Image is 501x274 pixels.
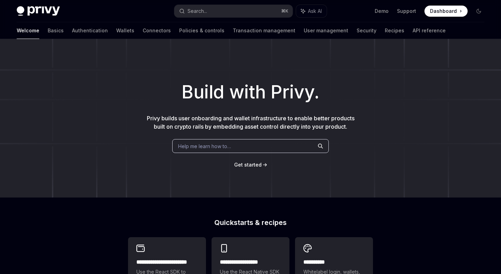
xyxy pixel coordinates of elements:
a: Connectors [143,22,171,39]
a: Get started [234,161,262,168]
a: User management [304,22,348,39]
a: Authentication [72,22,108,39]
a: API reference [413,22,446,39]
a: Transaction management [233,22,295,39]
div: Search... [188,7,207,15]
a: Policies & controls [179,22,224,39]
a: Security [357,22,376,39]
span: Dashboard [430,8,457,15]
span: ⌘ K [281,8,288,14]
span: Ask AI [308,8,322,15]
img: dark logo [17,6,60,16]
a: Dashboard [424,6,468,17]
a: Support [397,8,416,15]
a: Demo [375,8,389,15]
button: Ask AI [296,5,327,17]
span: Privy builds user onboarding and wallet infrastructure to enable better products built on crypto ... [147,115,355,130]
a: Recipes [385,22,404,39]
span: Help me learn how to… [178,143,231,150]
h1: Build with Privy. [11,79,490,106]
button: Search...⌘K [174,5,292,17]
a: Welcome [17,22,39,39]
span: Get started [234,162,262,168]
h2: Quickstarts & recipes [128,219,373,226]
a: Basics [48,22,64,39]
button: Toggle dark mode [473,6,484,17]
a: Wallets [116,22,134,39]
